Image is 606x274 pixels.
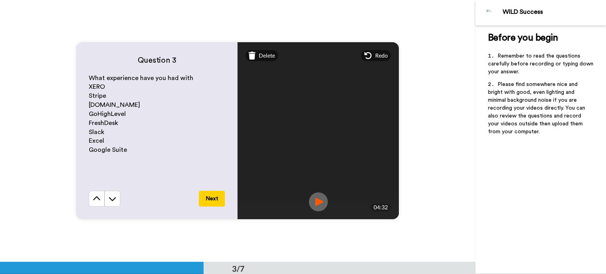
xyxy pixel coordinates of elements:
span: What experience have you had with [89,75,193,81]
span: Delete [259,52,275,60]
span: GoHighLevel [89,111,126,117]
img: Profile Image [480,3,499,22]
span: Excel [89,138,104,144]
div: Redo [361,50,391,61]
span: FreshDesk [89,120,118,126]
span: Please find somewhere nice and bright with good, even lighting and minimal background noise if yo... [488,82,587,134]
span: Remember to read the questions carefully before recording or typing down your answer. [488,53,595,75]
div: WILD Success [503,8,606,16]
h4: Question 3 [89,55,225,66]
span: Before you begin [488,33,558,43]
div: Delete [245,50,278,61]
div: 04:32 [370,203,391,211]
span: XERO [89,84,105,90]
div: 3/7 [219,263,257,274]
img: ic_record_play.svg [309,192,328,211]
span: Stripe [89,93,106,99]
span: Slack [89,129,104,135]
span: Google Suite [89,147,127,153]
span: [DOMAIN_NAME] [89,102,140,108]
button: Next [199,191,225,207]
span: Redo [375,52,388,60]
